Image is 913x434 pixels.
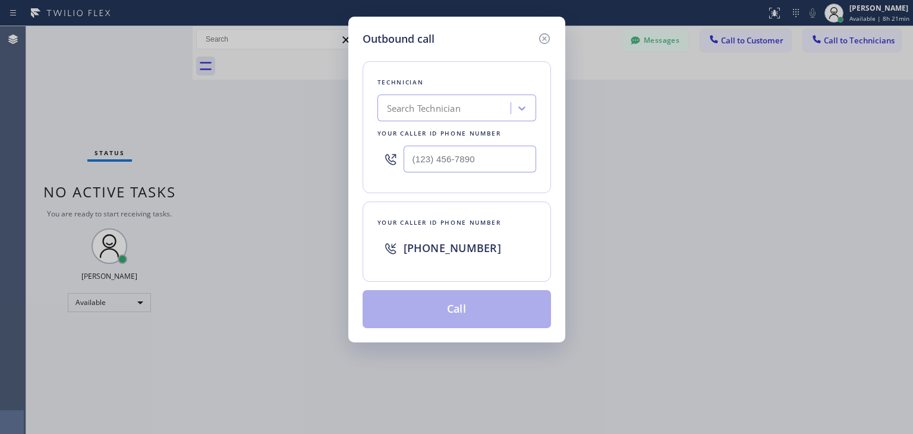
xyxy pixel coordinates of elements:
[363,290,551,328] button: Call
[377,127,536,140] div: Your caller id phone number
[377,216,536,229] div: Your caller id phone number
[404,146,536,172] input: (123) 456-7890
[363,31,435,47] h5: Outbound call
[377,76,536,89] div: Technician
[404,241,501,255] span: [PHONE_NUMBER]
[387,102,461,115] div: Search Technician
